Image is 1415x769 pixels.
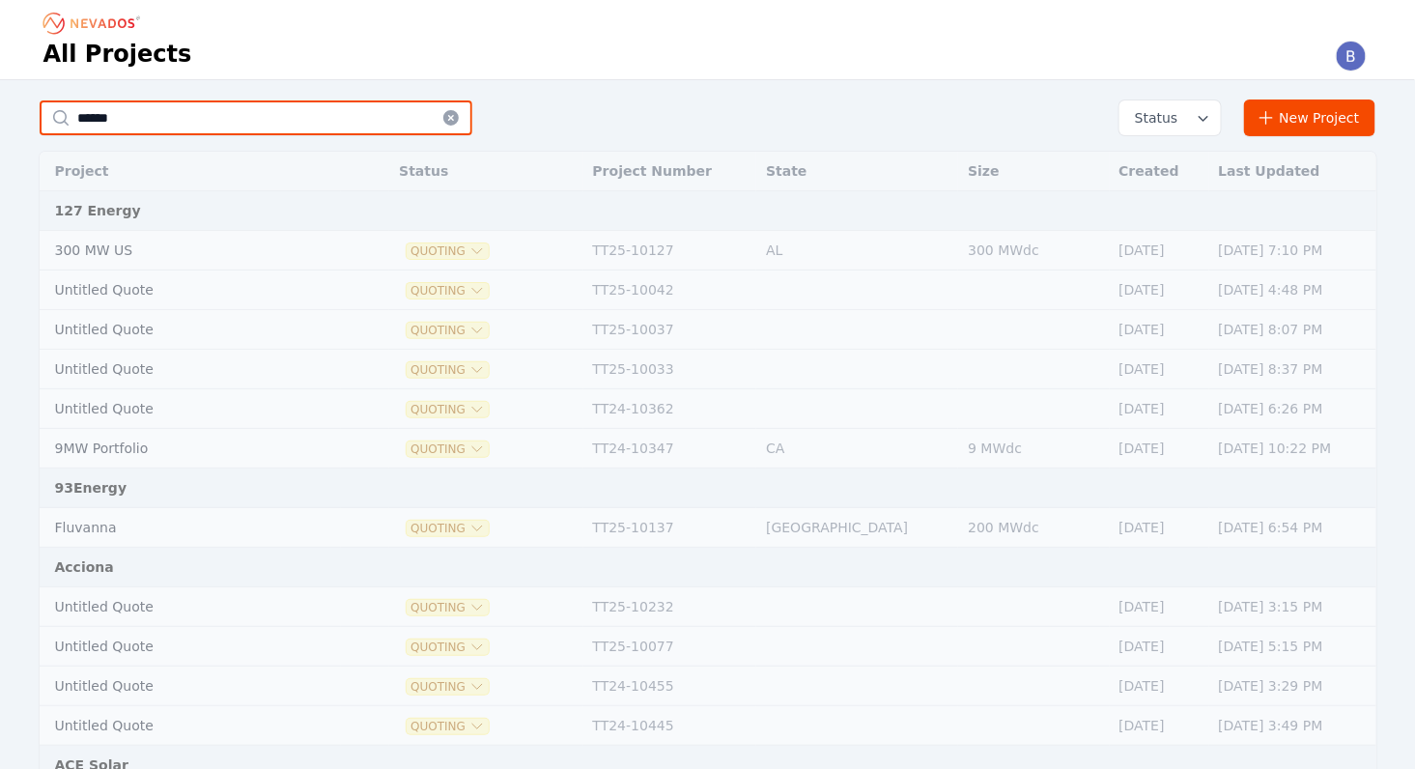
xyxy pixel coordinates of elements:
td: TT24-10362 [583,389,757,429]
td: [GEOGRAPHIC_DATA] [756,508,958,548]
td: [DATE] 4:48 PM [1209,271,1376,310]
td: [DATE] 10:22 PM [1209,429,1376,469]
button: Quoting [407,283,489,299]
th: State [756,152,958,191]
td: TT24-10455 [583,667,757,706]
td: CA [756,429,958,469]
tr: FluvannaQuotingTT25-10137[GEOGRAPHIC_DATA]200 MWdc[DATE][DATE] 6:54 PM [40,508,1376,548]
td: 300 MW US [40,231,342,271]
td: TT25-10033 [583,350,757,389]
td: Untitled Quote [40,271,342,310]
td: [DATE] 6:54 PM [1209,508,1376,548]
td: [DATE] 5:15 PM [1209,627,1376,667]
td: TT25-10232 [583,587,757,627]
td: 9MW Portfolio [40,429,342,469]
tr: Untitled QuoteQuotingTT24-10362[DATE][DATE] 6:26 PM [40,389,1376,429]
tr: Untitled QuoteQuotingTT24-10445[DATE][DATE] 3:49 PM [40,706,1376,746]
td: TT25-10042 [583,271,757,310]
button: Quoting [407,600,489,615]
td: Untitled Quote [40,627,342,667]
th: Project Number [583,152,757,191]
td: [DATE] [1110,587,1209,627]
td: TT25-10037 [583,310,757,350]
th: Status [389,152,582,191]
td: TT25-10137 [583,508,757,548]
button: Quoting [407,402,489,417]
button: Quoting [407,441,489,457]
td: [DATE] [1110,271,1209,310]
td: [DATE] 3:29 PM [1209,667,1376,706]
span: Status [1127,108,1178,128]
button: Quoting [407,719,489,734]
button: Quoting [407,323,489,338]
th: Created [1110,152,1209,191]
td: [DATE] [1110,508,1209,548]
td: [DATE] 8:37 PM [1209,350,1376,389]
td: Untitled Quote [40,310,342,350]
td: [DATE] 3:15 PM [1209,587,1376,627]
td: 93Energy [40,469,1376,508]
td: Untitled Quote [40,667,342,706]
td: TT25-10077 [583,627,757,667]
tr: 300 MW USQuotingTT25-10127AL300 MWdc[DATE][DATE] 7:10 PM [40,231,1376,271]
tr: Untitled QuoteQuotingTT24-10455[DATE][DATE] 3:29 PM [40,667,1376,706]
nav: Breadcrumb [43,8,146,39]
td: Untitled Quote [40,350,342,389]
th: Project [40,152,342,191]
td: 9 MWdc [958,429,1109,469]
td: 127 Energy [40,191,1376,231]
td: TT25-10127 [583,231,757,271]
tr: Untitled QuoteQuotingTT25-10037[DATE][DATE] 8:07 PM [40,310,1376,350]
td: [DATE] [1110,706,1209,746]
td: [DATE] [1110,667,1209,706]
tr: Untitled QuoteQuotingTT25-10042[DATE][DATE] 4:48 PM [40,271,1376,310]
td: TT24-10445 [583,706,757,746]
td: TT24-10347 [583,429,757,469]
td: [DATE] 6:26 PM [1209,389,1376,429]
button: Quoting [407,521,489,536]
button: Status [1119,100,1221,135]
button: Quoting [407,640,489,655]
td: Acciona [40,548,1376,587]
td: [DATE] [1110,627,1209,667]
img: Brittanie Jackson [1336,41,1367,71]
button: Quoting [407,362,489,378]
td: AL [756,231,958,271]
td: [DATE] [1110,389,1209,429]
td: 200 MWdc [958,508,1109,548]
td: [DATE] [1110,231,1209,271]
td: [DATE] 3:49 PM [1209,706,1376,746]
tr: Untitled QuoteQuotingTT25-10232[DATE][DATE] 3:15 PM [40,587,1376,627]
td: Untitled Quote [40,389,342,429]
tr: Untitled QuoteQuotingTT25-10077[DATE][DATE] 5:15 PM [40,627,1376,667]
td: Untitled Quote [40,706,342,746]
th: Last Updated [1209,152,1376,191]
td: [DATE] [1110,310,1209,350]
button: Quoting [407,243,489,259]
td: [DATE] [1110,429,1209,469]
a: New Project [1244,100,1376,136]
td: Untitled Quote [40,587,342,627]
button: Quoting [407,679,489,695]
td: [DATE] [1110,350,1209,389]
td: [DATE] 8:07 PM [1209,310,1376,350]
tr: 9MW PortfolioQuotingTT24-10347CA9 MWdc[DATE][DATE] 10:22 PM [40,429,1376,469]
h1: All Projects [43,39,192,70]
td: 300 MWdc [958,231,1109,271]
th: Size [958,152,1109,191]
tr: Untitled QuoteQuotingTT25-10033[DATE][DATE] 8:37 PM [40,350,1376,389]
td: [DATE] 7:10 PM [1209,231,1376,271]
td: Fluvanna [40,508,342,548]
